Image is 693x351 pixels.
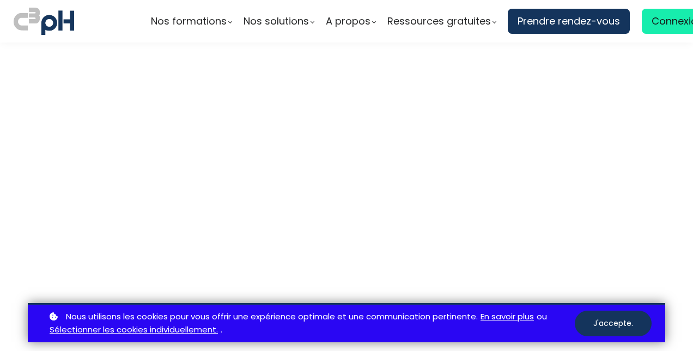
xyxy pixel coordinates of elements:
p: ou . [47,310,575,337]
span: Nos formations [151,13,227,29]
a: Prendre rendez-vous [508,9,630,34]
span: Ressources gratuites [387,13,491,29]
span: A propos [326,13,370,29]
a: En savoir plus [481,310,534,324]
a: Sélectionner les cookies individuellement. [50,323,218,337]
button: J'accepte. [575,311,652,336]
span: Nos solutions [244,13,309,29]
span: Prendre rendez-vous [518,13,620,29]
span: Nous utilisons les cookies pour vous offrir une expérience optimale et une communication pertinente. [66,310,478,324]
img: logo C3PH [14,5,74,37]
